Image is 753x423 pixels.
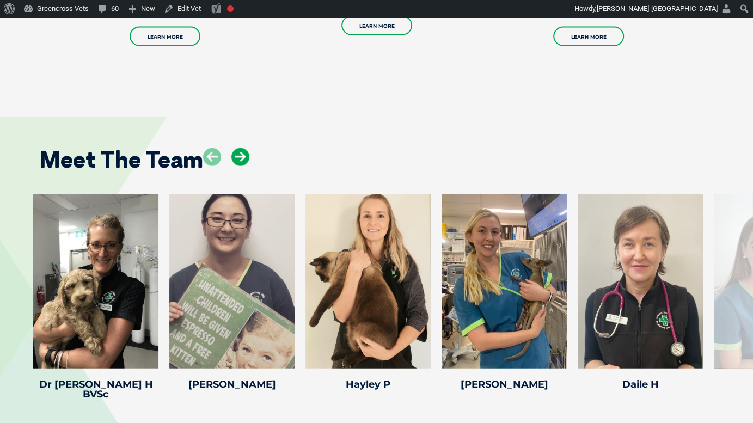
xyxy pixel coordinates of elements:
[341,16,412,35] a: Learn More
[597,4,718,13] span: [PERSON_NAME]-[GEOGRAPHIC_DATA]
[130,27,200,46] a: Learn More
[33,379,158,399] h4: Dr [PERSON_NAME] H BVSc
[553,27,624,46] a: Learn More
[39,148,203,171] h2: Meet The Team
[169,379,295,389] h4: [PERSON_NAME]
[227,5,234,12] div: Needs improvement
[732,50,743,60] button: Search
[578,379,703,389] h4: Daile H
[305,379,431,389] h4: Hayley P
[442,379,567,389] h4: [PERSON_NAME]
